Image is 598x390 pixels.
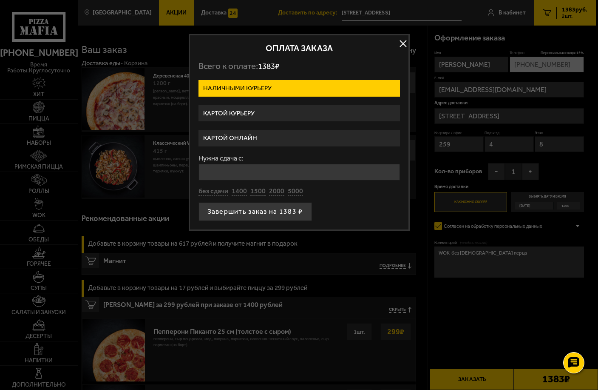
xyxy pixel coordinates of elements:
button: 1500 [250,187,266,196]
p: Всего к оплате: [198,61,400,72]
label: Наличными курьеру [198,80,400,97]
button: без сдачи [198,187,228,196]
button: 5000 [288,187,303,196]
button: Завершить заказ на 1383 ₽ [198,202,312,221]
button: 1400 [232,187,247,196]
h2: Оплата заказа [198,44,400,52]
label: Картой онлайн [198,130,400,146]
span: 1383 ₽ [258,61,279,71]
label: Картой курьеру [198,105,400,122]
label: Нужна сдача с: [198,155,400,162]
button: 2000 [269,187,284,196]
